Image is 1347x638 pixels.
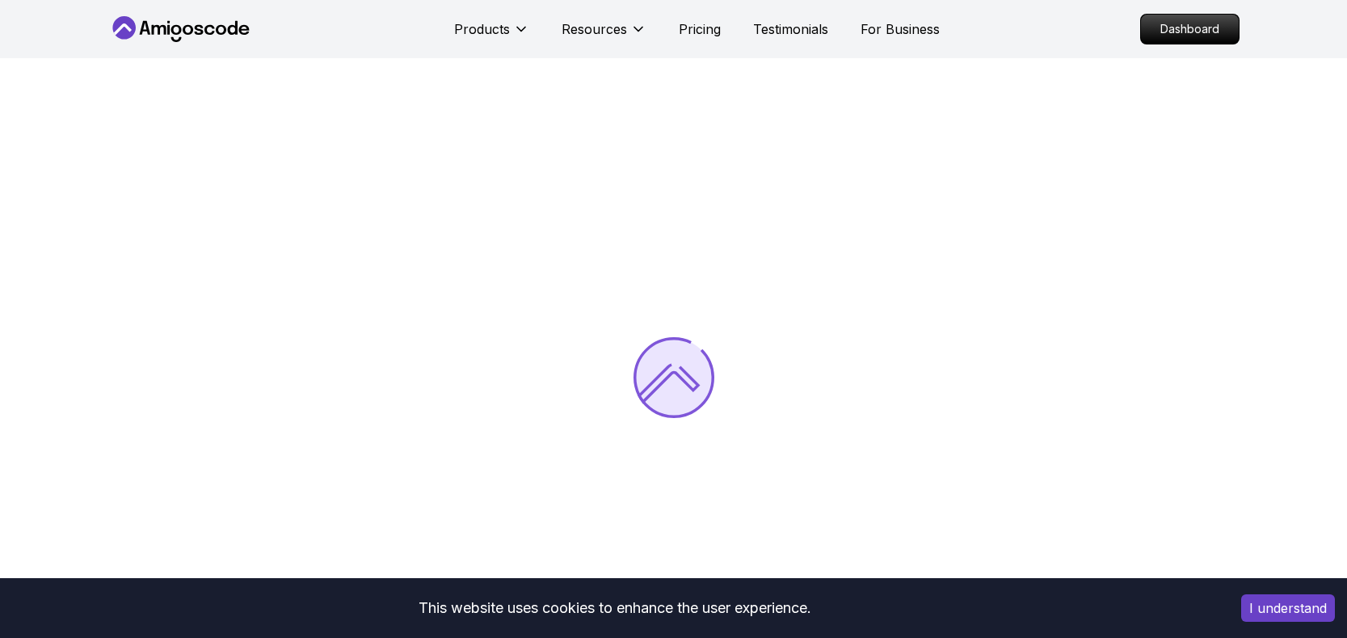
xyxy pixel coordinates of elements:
[1241,594,1335,622] button: Accept cookies
[1141,15,1239,44] p: Dashboard
[679,19,721,39] a: Pricing
[861,19,940,39] a: For Business
[454,19,510,39] p: Products
[562,19,627,39] p: Resources
[454,19,529,52] button: Products
[753,19,828,39] a: Testimonials
[562,19,646,52] button: Resources
[12,590,1217,626] div: This website uses cookies to enhance the user experience.
[1140,14,1240,44] a: Dashboard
